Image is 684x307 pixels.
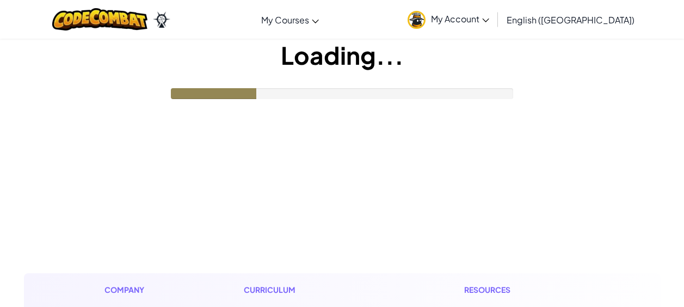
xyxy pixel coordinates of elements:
[153,11,170,28] img: Ozaria
[408,11,426,29] img: avatar
[507,14,634,26] span: English ([GEOGRAPHIC_DATA])
[431,13,489,24] span: My Account
[464,284,580,296] h1: Resources
[244,284,375,296] h1: Curriculum
[261,14,309,26] span: My Courses
[52,8,147,30] img: CodeCombat logo
[402,2,495,36] a: My Account
[501,5,640,34] a: English ([GEOGRAPHIC_DATA])
[256,5,324,34] a: My Courses
[104,284,155,296] h1: Company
